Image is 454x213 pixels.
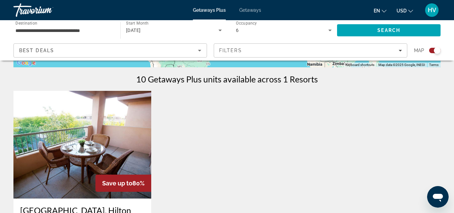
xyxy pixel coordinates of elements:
mat-select: Sort by [19,46,201,55]
span: Search [377,28,400,33]
button: Change currency [397,6,413,15]
span: [DATE] [126,28,141,33]
span: HV [428,7,436,13]
span: Map data ©2025 Google, INEGI [378,63,425,67]
iframe: Button to launch messaging window [427,186,449,208]
a: Travorium [13,1,81,19]
span: Best Deals [19,48,54,53]
a: Getaways Plus [193,7,226,13]
input: Select destination [15,27,112,35]
span: Occupancy [236,21,257,26]
a: Getaways [239,7,261,13]
button: Filters [214,43,407,58]
button: Change language [374,6,386,15]
button: Keyboard shortcuts [345,63,374,67]
div: 80% [95,175,151,192]
span: Destination [15,21,37,25]
a: Terms (opens in new tab) [429,63,439,67]
button: User Menu [423,3,441,17]
span: en [374,8,380,13]
span: 6 [236,28,239,33]
a: Open this area in Google Maps (opens a new window) [15,59,37,67]
img: Google [15,59,37,67]
img: Scottsdale Links Resort, Hilton Vacation Club [13,91,151,199]
span: Map [414,46,424,55]
span: USD [397,8,407,13]
h1: 10 Getaways Plus units available across 1 Resorts [136,74,318,84]
span: Filters [219,48,242,53]
span: Save up to [102,180,132,187]
span: Start Month [126,21,149,26]
button: Search [337,24,441,36]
